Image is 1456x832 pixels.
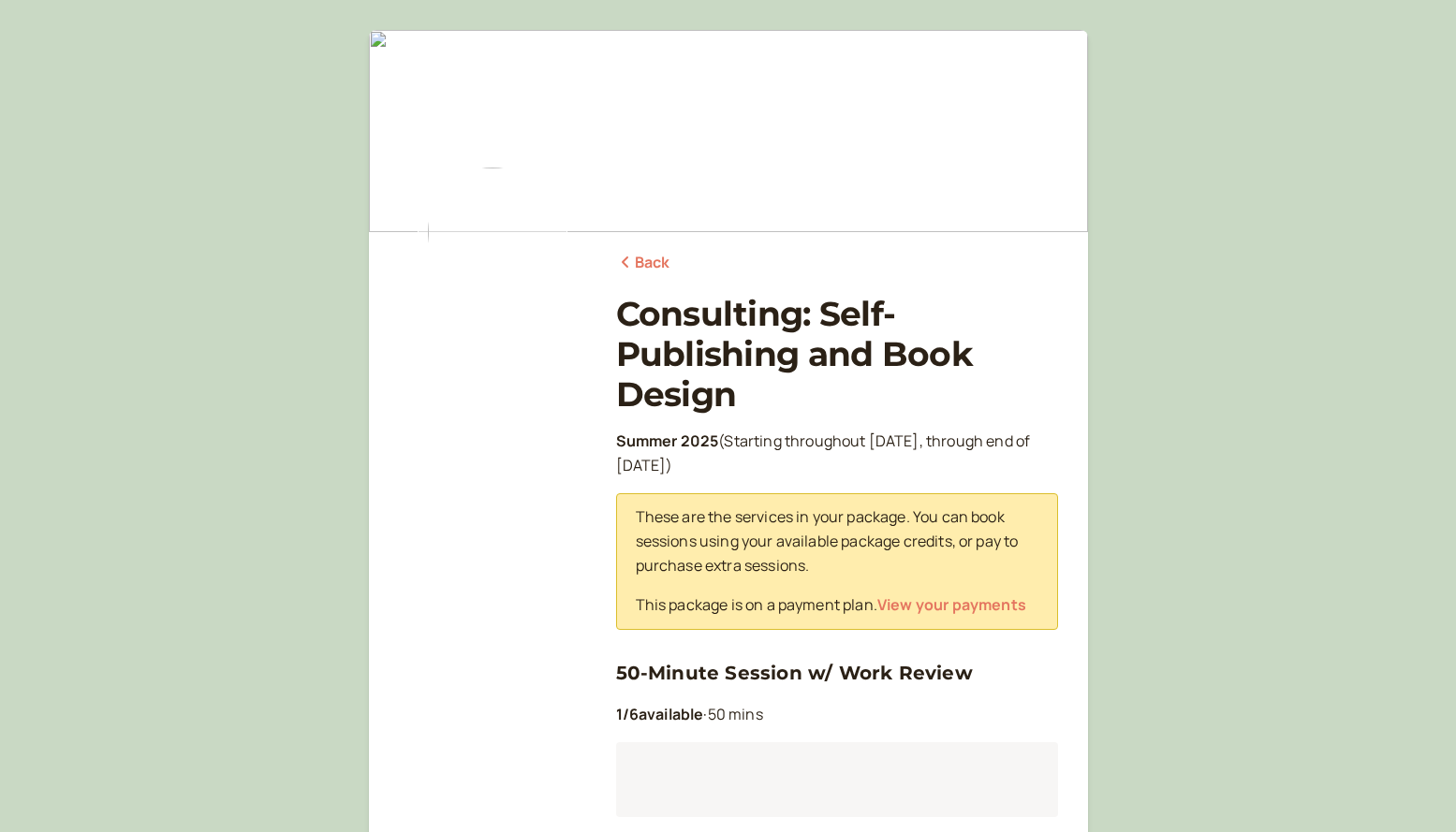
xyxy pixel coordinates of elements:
p: These are the services in your package. You can book sessions using your available package credit... [636,505,1038,578]
span: · [703,704,707,724]
p: 50 mins [616,703,1058,727]
h3: 50-Minute Session w/ Work Review [616,658,1058,688]
strong: Summer 2025 [616,431,719,451]
p: (Starting throughout [DATE], through end of [DATE]) [616,430,1058,478]
p: This package is on a payment plan. [636,593,1038,618]
a: Back [616,251,670,275]
a: View your payments [877,594,1026,615]
b: 1 / 6 available [616,704,704,724]
h1: Consulting: Self-Publishing and Book Design [616,294,1058,416]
